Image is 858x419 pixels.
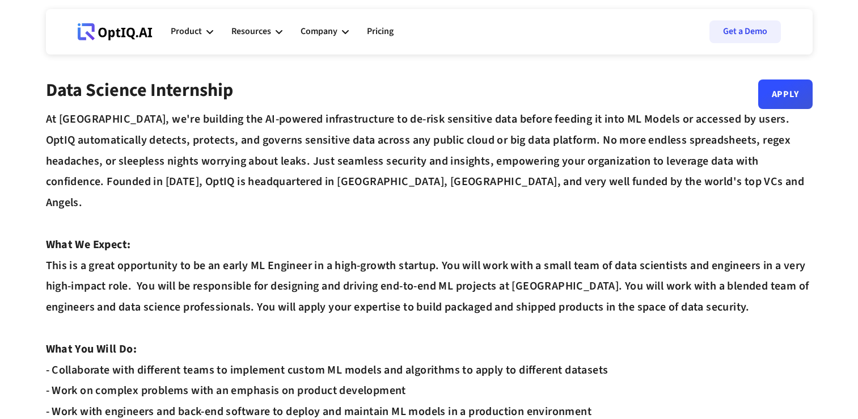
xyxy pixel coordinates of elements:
[46,77,233,103] strong: Data Science Internship
[231,15,282,49] div: Resources
[46,237,131,253] strong: What We Expect:
[709,20,781,43] a: Get a Demo
[46,341,137,357] strong: What You Will Do:
[301,24,337,39] div: Company
[171,24,202,39] div: Product
[78,15,153,49] a: Webflow Homepage
[301,15,349,49] div: Company
[367,15,394,49] a: Pricing
[231,24,271,39] div: Resources
[758,79,813,109] a: Apply
[171,15,213,49] div: Product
